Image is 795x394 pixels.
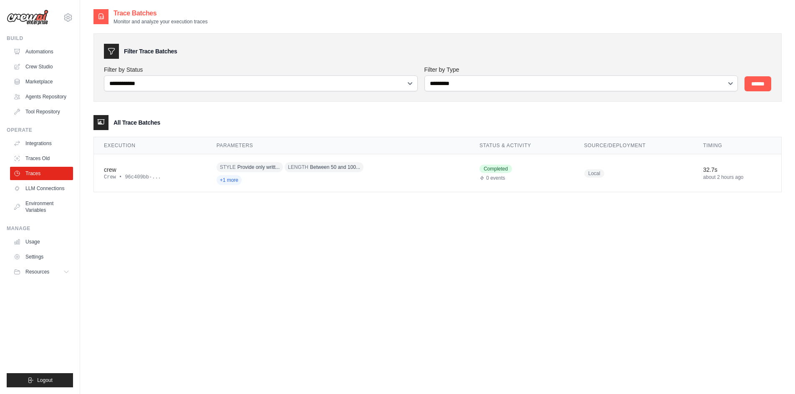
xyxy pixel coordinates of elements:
[10,105,73,118] a: Tool Repository
[7,127,73,133] div: Operate
[7,225,73,232] div: Manage
[104,166,197,174] div: crew
[217,161,377,185] div: STYLE: Provide only written insights and narrative (absolutely no tables)., LENGTH: Between 50 an...
[10,60,73,73] a: Crew Studio
[10,137,73,150] a: Integrations
[10,45,73,58] a: Automations
[94,154,781,192] tr: View details for crew execution
[104,174,197,181] div: Crew • 96c409bb-...
[94,137,207,154] th: Execution
[10,167,73,180] a: Traces
[237,164,280,171] span: Provide only writt...
[703,166,771,174] div: 32.7s
[7,10,48,25] img: Logo
[288,164,308,171] span: LENGTH
[469,137,574,154] th: Status & Activity
[693,137,781,154] th: Timing
[10,235,73,248] a: Usage
[207,137,469,154] th: Parameters
[310,164,360,171] span: Between 50 and 100...
[10,90,73,103] a: Agents Repository
[220,164,236,171] span: STYLE
[124,47,177,55] h3: Filter Trace Batches
[37,377,53,384] span: Logout
[480,165,512,173] span: Completed
[25,269,49,275] span: Resources
[584,169,605,178] span: Local
[486,175,505,181] span: 0 events
[10,265,73,279] button: Resources
[703,174,771,181] div: about 2 hours ago
[114,18,207,25] p: Monitor and analyze your execution traces
[424,65,738,74] label: Filter by Type
[114,8,207,18] h2: Trace Batches
[10,152,73,165] a: Traces Old
[10,250,73,264] a: Settings
[10,197,73,217] a: Environment Variables
[217,175,242,185] span: +1 more
[10,182,73,195] a: LLM Connections
[574,137,693,154] th: Source/Deployment
[10,75,73,88] a: Marketplace
[7,35,73,42] div: Build
[7,373,73,387] button: Logout
[104,65,418,74] label: Filter by Status
[114,118,160,127] h3: All Trace Batches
